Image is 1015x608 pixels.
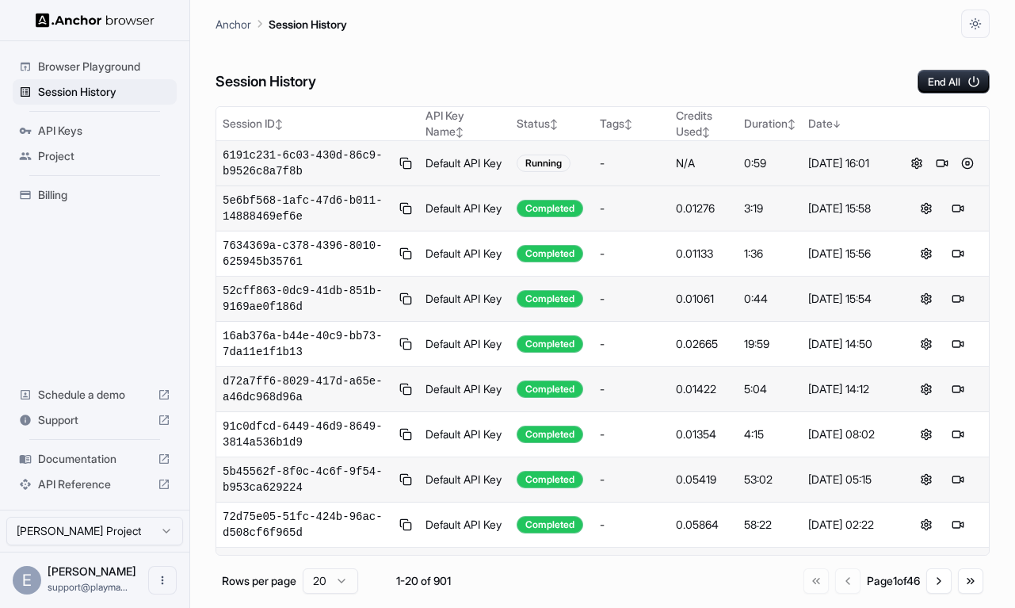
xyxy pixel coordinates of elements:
[600,336,663,352] div: -
[38,412,151,428] span: Support
[223,283,393,315] span: 52cff863-0dc9-41db-851b-9169ae0f186d
[216,15,347,33] nav: breadcrumb
[808,116,889,132] div: Date
[744,155,796,171] div: 0:59
[600,246,663,262] div: -
[517,380,583,398] div: Completed
[600,381,663,397] div: -
[676,517,731,533] div: 0.05864
[223,464,393,495] span: 5b45562f-8f0c-4c6f-9f54-b953ca629224
[624,118,632,130] span: ↕
[13,143,177,169] div: Project
[600,291,663,307] div: -
[600,426,663,442] div: -
[918,70,990,94] button: End All
[744,336,796,352] div: 19:59
[216,71,316,94] h6: Session History
[600,116,663,132] div: Tags
[48,581,128,593] span: support@playmatic.ai
[223,116,413,132] div: Session ID
[676,291,731,307] div: 0.01061
[676,381,731,397] div: 0.01422
[13,382,177,407] div: Schedule a demo
[808,426,889,442] div: [DATE] 08:02
[38,84,170,100] span: Session History
[419,412,510,457] td: Default API Key
[223,509,393,541] span: 72d75e05-51fc-424b-96ac-d508cf6f965d
[676,201,731,216] div: 0.01276
[38,59,170,75] span: Browser Playground
[419,503,510,548] td: Default API Key
[269,16,347,33] p: Session History
[808,246,889,262] div: [DATE] 15:56
[808,336,889,352] div: [DATE] 14:50
[808,291,889,307] div: [DATE] 15:54
[744,291,796,307] div: 0:44
[13,446,177,472] div: Documentation
[600,155,663,171] div: -
[550,118,558,130] span: ↕
[223,238,393,270] span: 7634369a-c378-4396-8010-625945b35761
[38,187,170,203] span: Billing
[676,246,731,262] div: 0.01133
[419,231,510,277] td: Default API Key
[517,426,583,443] div: Completed
[148,566,177,595] button: Open menu
[600,517,663,533] div: -
[600,472,663,488] div: -
[808,201,889,216] div: [DATE] 15:58
[425,108,504,140] div: API Key Name
[867,573,920,589] div: Page 1 of 46
[702,126,710,138] span: ↕
[744,116,796,132] div: Duration
[38,123,170,139] span: API Keys
[676,108,731,140] div: Credits Used
[419,322,510,367] td: Default API Key
[833,118,841,130] span: ↓
[744,201,796,216] div: 3:19
[744,426,796,442] div: 4:15
[676,426,731,442] div: 0.01354
[517,516,583,533] div: Completed
[223,373,393,405] span: d72a7ff6-8029-417d-a65e-a46dc968d96a
[808,155,889,171] div: [DATE] 16:01
[13,182,177,208] div: Billing
[419,367,510,412] td: Default API Key
[676,155,731,171] div: N/A
[676,336,731,352] div: 0.02665
[216,16,251,33] p: Anchor
[517,471,583,488] div: Completed
[808,472,889,488] div: [DATE] 05:15
[223,328,393,360] span: 16ab376a-b44e-40c9-bb73-7da11e1f1b13
[517,116,587,132] div: Status
[48,564,136,578] span: Edward Sun
[517,200,583,217] div: Completed
[223,147,393,179] span: 6191c231-6c03-430d-86c9-b9526c8a7f8b
[13,472,177,497] div: API Reference
[38,451,151,467] span: Documentation
[13,118,177,143] div: API Keys
[517,290,583,308] div: Completed
[383,573,463,589] div: 1-20 of 901
[744,246,796,262] div: 1:36
[788,118,796,130] span: ↕
[419,277,510,322] td: Default API Key
[38,476,151,492] span: API Reference
[36,13,155,28] img: Anchor Logo
[223,554,393,586] span: b3bc82c2-2142-4ef2-ad79-cb1be97dc797
[600,201,663,216] div: -
[419,141,510,186] td: Default API Key
[744,472,796,488] div: 53:02
[38,387,151,403] span: Schedule a demo
[517,245,583,262] div: Completed
[808,517,889,533] div: [DATE] 02:22
[275,118,283,130] span: ↕
[419,457,510,503] td: Default API Key
[419,548,510,593] td: Default API Key
[808,381,889,397] div: [DATE] 14:12
[223,193,393,224] span: 5e6bf568-1afc-47d6-b011-14888469ef6e
[13,566,41,595] div: E
[744,381,796,397] div: 5:04
[676,472,731,488] div: 0.05419
[38,148,170,164] span: Project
